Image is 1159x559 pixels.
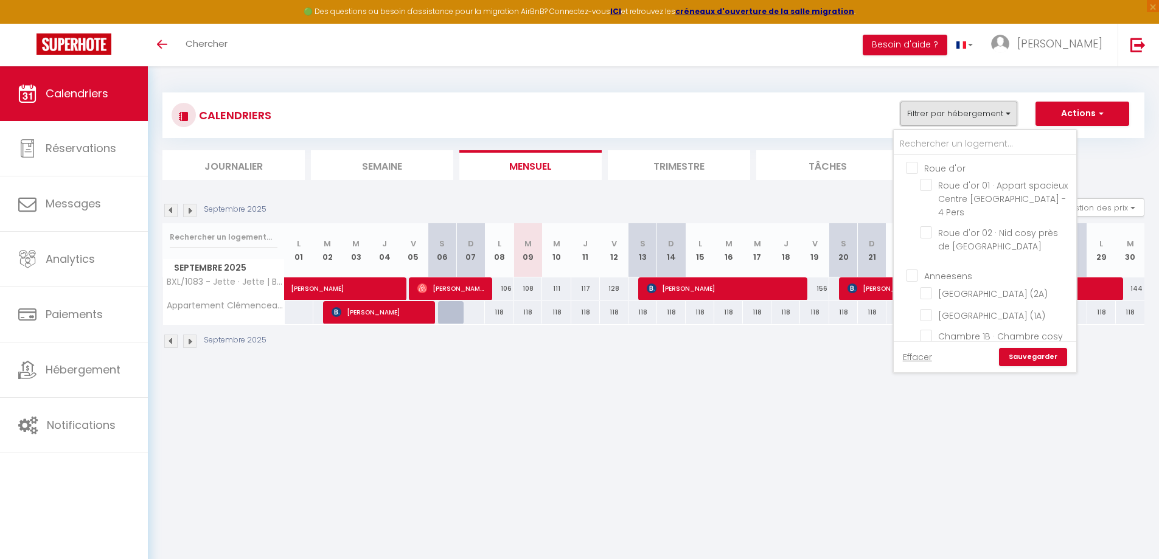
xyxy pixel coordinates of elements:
th: 30 [1116,223,1144,277]
div: 118 [714,301,743,324]
div: 106 [485,277,513,300]
li: Trimestre [608,150,750,180]
abbr: S [841,238,846,249]
img: ... [991,35,1009,53]
div: 117 [571,277,600,300]
abbr: M [324,238,331,249]
span: Roue d'or 02 · Nid cosy près de [GEOGRAPHIC_DATA] [938,227,1058,252]
span: [PERSON_NAME] [291,271,403,294]
th: 05 [399,223,428,277]
span: [PERSON_NAME] [647,277,799,300]
abbr: V [411,238,416,249]
span: Septembre 2025 [163,259,284,277]
div: 118 [1087,301,1116,324]
abbr: M [524,238,532,249]
a: [PERSON_NAME] [285,277,313,300]
abbr: L [498,238,501,249]
abbr: D [468,238,474,249]
div: 118 [485,301,513,324]
abbr: L [1099,238,1103,249]
abbr: M [754,238,761,249]
div: 118 [743,301,771,324]
li: Journalier [162,150,305,180]
abbr: L [698,238,702,249]
th: 14 [657,223,686,277]
div: 118 [513,301,542,324]
span: Chercher [186,37,228,50]
abbr: J [784,238,788,249]
th: 20 [829,223,858,277]
div: 118 [571,301,600,324]
img: Super Booking [37,33,111,55]
a: créneaux d'ouverture de la salle migration [675,6,854,16]
th: 08 [485,223,513,277]
a: Effacer [903,350,932,364]
span: Analytics [46,251,95,266]
abbr: S [439,238,445,249]
li: Mensuel [459,150,602,180]
li: Tâches [756,150,899,180]
input: Rechercher un logement... [170,226,277,248]
th: 19 [800,223,829,277]
div: 118 [1116,301,1144,324]
button: Gestion des prix [1054,198,1144,217]
img: logout [1130,37,1146,52]
button: Actions [1035,102,1129,126]
th: 18 [771,223,800,277]
th: 21 [858,223,886,277]
div: 118 [771,301,800,324]
abbr: J [382,238,387,249]
th: 12 [600,223,628,277]
abbr: V [812,238,818,249]
div: 118 [628,301,657,324]
div: 108 [513,277,542,300]
p: Septembre 2025 [204,335,266,346]
span: Appartement Clémenceau - Le cocon du midi [165,301,287,310]
a: ICI [610,6,621,16]
input: Rechercher un logement... [894,133,1076,155]
span: Paiements [46,307,103,322]
a: Sauvegarder [999,348,1067,366]
th: 22 [886,223,915,277]
th: 11 [571,223,600,277]
abbr: M [725,238,733,249]
li: Semaine [311,150,453,180]
div: 118 [542,301,571,324]
abbr: D [668,238,674,249]
abbr: V [611,238,617,249]
p: Septembre 2025 [204,204,266,215]
button: Besoin d'aide ? [863,35,947,55]
div: 156 [800,277,829,300]
button: Filtrer par hébergement [900,102,1017,126]
span: Réservations [46,141,116,156]
th: 15 [686,223,714,277]
span: BXL/1083 - Jette · Jette | Base en périphérie de [GEOGRAPHIC_DATA] [165,277,287,286]
th: 07 [456,223,485,277]
span: Notifications [47,417,116,432]
abbr: L [297,238,301,249]
span: [PERSON_NAME] [417,277,484,300]
div: 118 [829,301,858,324]
span: Messages [46,196,101,211]
a: ... [PERSON_NAME] [982,24,1118,66]
div: 111 [542,277,571,300]
span: Roue d'or 01 · Appart spacieux Centre [GEOGRAPHIC_DATA] - 4 Pers [938,179,1068,218]
span: [PERSON_NAME] [332,300,427,324]
th: 29 [1087,223,1116,277]
div: 118 [886,301,915,324]
abbr: J [583,238,588,249]
h3: CALENDRIERS [196,102,271,129]
th: 04 [371,223,399,277]
div: 144 [1116,277,1144,300]
div: 128 [600,277,628,300]
abbr: M [352,238,360,249]
span: Calendriers [46,86,108,101]
a: Chercher [176,24,237,66]
th: 06 [428,223,456,277]
th: 17 [743,223,771,277]
th: 10 [542,223,571,277]
th: 09 [513,223,542,277]
span: Hébergement [46,362,120,377]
